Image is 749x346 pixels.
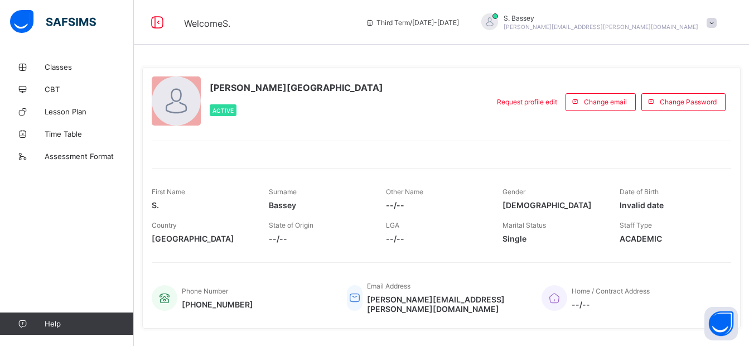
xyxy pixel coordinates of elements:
[45,129,134,138] span: Time Table
[386,234,486,243] span: --/--
[45,63,134,71] span: Classes
[45,319,133,328] span: Help
[497,98,557,106] span: Request profile edit
[152,188,185,196] span: First Name
[152,234,252,243] span: [GEOGRAPHIC_DATA]
[584,98,627,106] span: Change email
[365,18,459,27] span: session/term information
[572,287,650,295] span: Home / Contract Address
[269,234,369,243] span: --/--
[269,221,313,229] span: State of Origin
[704,307,738,340] button: Open asap
[502,234,603,243] span: Single
[572,300,650,309] span: --/--
[620,188,659,196] span: Date of Birth
[10,10,96,33] img: safsims
[502,221,546,229] span: Marital Status
[269,200,369,210] span: Bassey
[269,188,297,196] span: Surname
[210,82,383,93] span: [PERSON_NAME][GEOGRAPHIC_DATA]
[660,98,717,106] span: Change Password
[367,295,525,314] span: [PERSON_NAME][EMAIL_ADDRESS][PERSON_NAME][DOMAIN_NAME]
[152,200,252,210] span: S.
[620,200,720,210] span: Invalid date
[504,14,698,22] span: S. Bassey
[470,13,722,32] div: S.Bassey
[620,221,652,229] span: Staff Type
[182,287,228,295] span: Phone Number
[45,107,134,116] span: Lesson Plan
[212,107,234,114] span: Active
[45,152,134,161] span: Assessment Format
[152,221,177,229] span: Country
[502,188,525,196] span: Gender
[386,200,486,210] span: --/--
[502,200,603,210] span: [DEMOGRAPHIC_DATA]
[184,18,230,29] span: Welcome S.
[504,23,698,30] span: [PERSON_NAME][EMAIL_ADDRESS][PERSON_NAME][DOMAIN_NAME]
[386,188,423,196] span: Other Name
[386,221,399,229] span: LGA
[620,234,720,243] span: ACADEMIC
[182,300,253,309] span: [PHONE_NUMBER]
[367,282,410,290] span: Email Address
[45,85,134,94] span: CBT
